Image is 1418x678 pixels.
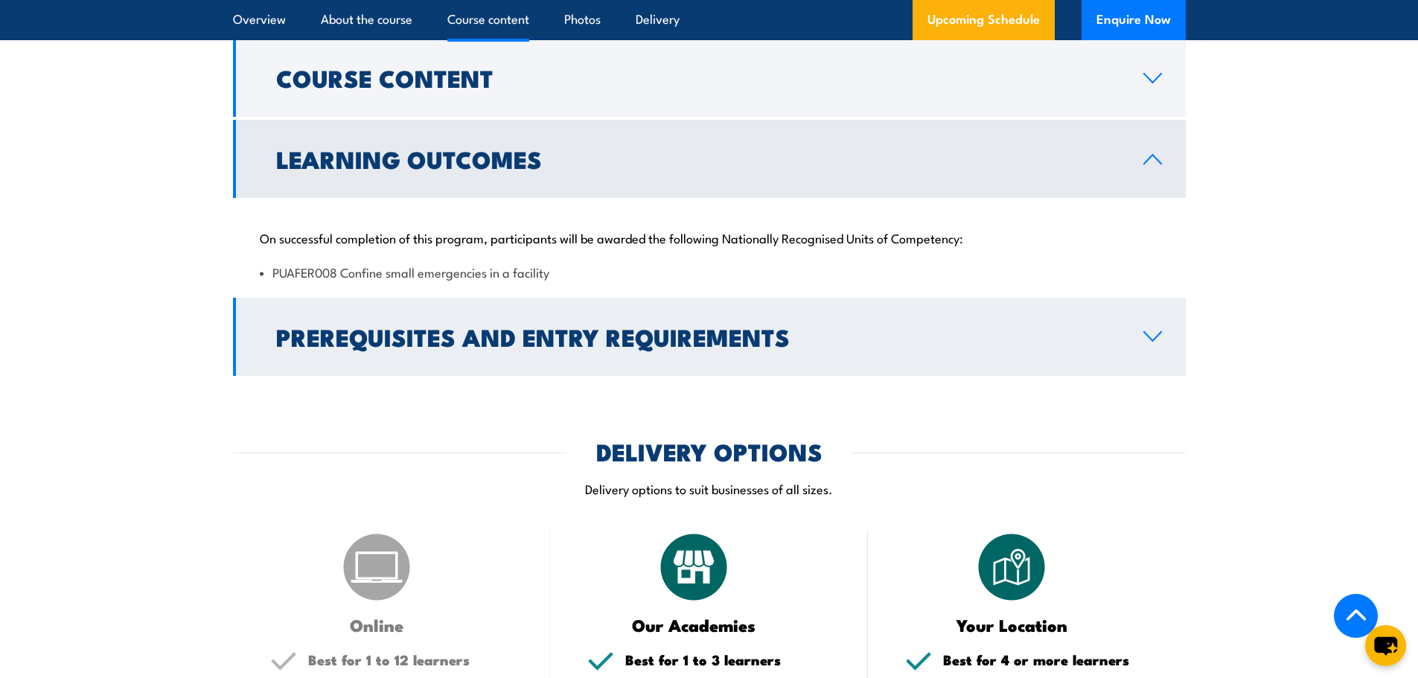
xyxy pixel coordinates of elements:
[260,263,1159,281] li: PUAFER008 Confine small emergencies in a facility
[276,67,1120,88] h2: Course Content
[308,653,514,667] h5: Best for 1 to 12 learners
[276,148,1120,169] h2: Learning Outcomes
[1365,625,1406,666] button: chat-button
[276,326,1120,347] h2: Prerequisites and Entry Requirements
[905,616,1119,633] h3: Your Location
[233,480,1186,497] p: Delivery options to suit businesses of all sizes.
[587,616,801,633] h3: Our Academies
[625,653,831,667] h5: Best for 1 to 3 learners
[233,120,1186,198] a: Learning Outcomes
[596,441,823,461] h2: DELIVERY OPTIONS
[233,39,1186,117] a: Course Content
[260,230,1159,245] p: On successful completion of this program, participants will be awarded the following Nationally R...
[270,616,484,633] h3: Online
[233,298,1186,376] a: Prerequisites and Entry Requirements
[943,653,1149,667] h5: Best for 4 or more learners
